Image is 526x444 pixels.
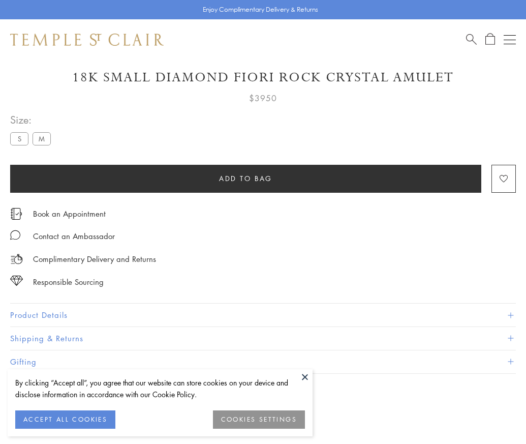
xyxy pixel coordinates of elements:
[213,410,305,429] button: COOKIES SETTINGS
[33,276,104,288] div: Responsible Sourcing
[249,92,277,105] span: $3950
[10,253,23,265] img: icon_delivery.svg
[10,208,22,220] img: icon_appointment.svg
[10,165,481,193] button: Add to bag
[15,410,115,429] button: ACCEPT ALL COOKIES
[33,132,51,145] label: M
[485,33,495,46] a: Open Shopping Bag
[10,69,516,86] h1: 18K Small Diamond Fiori Rock Crystal Amulet
[10,327,516,350] button: Shipping & Returns
[33,208,106,219] a: Book an Appointment
[15,377,305,400] div: By clicking “Accept all”, you agree that our website can store cookies on your device and disclos...
[33,230,115,243] div: Contact an Ambassador
[10,276,23,286] img: icon_sourcing.svg
[10,111,55,128] span: Size:
[33,253,156,265] p: Complimentary Delivery and Returns
[219,173,272,184] span: Add to bag
[10,350,516,373] button: Gifting
[10,304,516,327] button: Product Details
[504,34,516,46] button: Open navigation
[466,33,477,46] a: Search
[203,5,318,15] p: Enjoy Complimentary Delivery & Returns
[10,230,20,240] img: MessageIcon-01_2.svg
[10,34,164,46] img: Temple St. Clair
[10,132,28,145] label: S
